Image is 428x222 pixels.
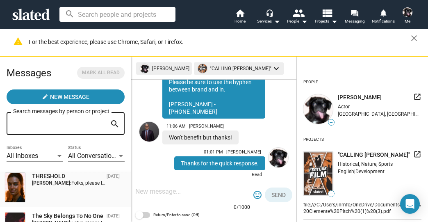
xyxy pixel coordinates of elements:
[338,111,421,117] div: [GEOGRAPHIC_DATA], [GEOGRAPHIC_DATA], [GEOGRAPHIC_DATA]
[198,64,207,73] img: undefined
[68,152,118,160] span: All Conversations
[138,120,161,146] a: James Marcus
[257,16,280,26] div: Services
[372,16,395,26] span: Notifications
[174,156,265,170] div: Thanks for the quick response.
[321,7,333,19] mat-icon: view_list
[7,152,38,160] span: All Inboxes
[283,8,312,26] button: People
[5,173,25,202] img: THRESHOLD
[413,150,421,158] mat-icon: launch
[398,6,417,27] button: Sharon BruneauMe
[338,169,354,174] span: English
[351,9,358,17] mat-icon: forum
[29,37,411,48] div: For the best experience, please use Chrome, Safari, or Firefox.
[354,169,355,174] span: |
[50,89,89,104] span: New Message
[271,188,286,202] span: Send
[7,63,51,83] h2: Messages
[139,122,159,142] img: James Marcus
[312,8,340,26] button: Projects
[32,212,103,220] div: The Sky Belongs To No One
[234,204,250,211] mat-hint: 0/1000
[107,174,120,179] time: [DATE]
[234,16,246,26] span: Home
[253,190,262,200] mat-icon: tag_faces
[328,120,334,125] span: —
[338,151,410,159] span: "CALLING [PERSON_NAME]"
[287,16,307,26] div: People
[110,118,120,130] mat-icon: search
[369,8,398,26] a: Notifications
[174,170,265,181] div: Read
[329,16,339,26] mat-icon: arrow_drop_down
[303,94,333,124] img: undefined
[235,8,245,18] mat-icon: home
[405,16,410,26] span: Me
[225,8,254,26] a: Home
[269,148,288,167] img: Sharon Bruneau
[303,200,421,215] div: file:///C:/Users/jnmfo/OneDrive/Documents/Calling%20Clemente%20Pitch%20(1)%20(3).pdf
[265,188,292,202] button: Send
[272,16,282,26] mat-icon: arrow_drop_down
[315,16,337,26] span: Projects
[107,213,120,219] time: [DATE]
[379,9,387,16] mat-icon: notifications
[166,124,186,129] span: 11:06 AM
[189,124,224,129] span: [PERSON_NAME]
[409,33,419,43] mat-icon: close
[194,62,284,75] mat-chip: "CALLING [PERSON_NAME]"
[59,7,175,22] input: Search people and projects
[345,16,365,26] span: Messaging
[303,76,318,88] div: People
[32,172,103,180] div: THRESHOLD
[303,134,324,145] div: Projects
[328,192,334,196] span: —
[340,8,369,26] a: Messaging
[162,130,239,144] div: Won't benefit but thanks!
[13,37,23,46] mat-icon: warning
[355,169,385,174] span: Development
[42,94,48,100] mat-icon: create
[153,210,199,220] span: Return/Enter to send (Off)
[77,67,125,79] button: Mark all read
[303,152,333,196] img: undefined
[254,8,283,26] button: Services
[271,64,281,73] mat-icon: keyboard_arrow_down
[292,7,304,19] mat-icon: people
[400,194,420,214] div: Open Intercom Messenger
[204,149,223,155] span: 01:01 PM
[226,149,261,155] span: [PERSON_NAME]
[7,89,125,104] button: New Message
[338,161,393,167] span: Historical, Nature, Sports
[32,180,71,186] strong: [PERSON_NAME]:
[266,9,273,16] mat-icon: headset_mic
[299,16,309,26] mat-icon: arrow_drop_down
[413,93,421,101] mat-icon: launch
[267,146,290,182] a: Sharon Bruneau
[338,104,421,110] div: Actor
[403,7,412,17] img: Sharon Bruneau
[338,94,382,101] span: [PERSON_NAME]
[82,69,120,77] span: Mark all read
